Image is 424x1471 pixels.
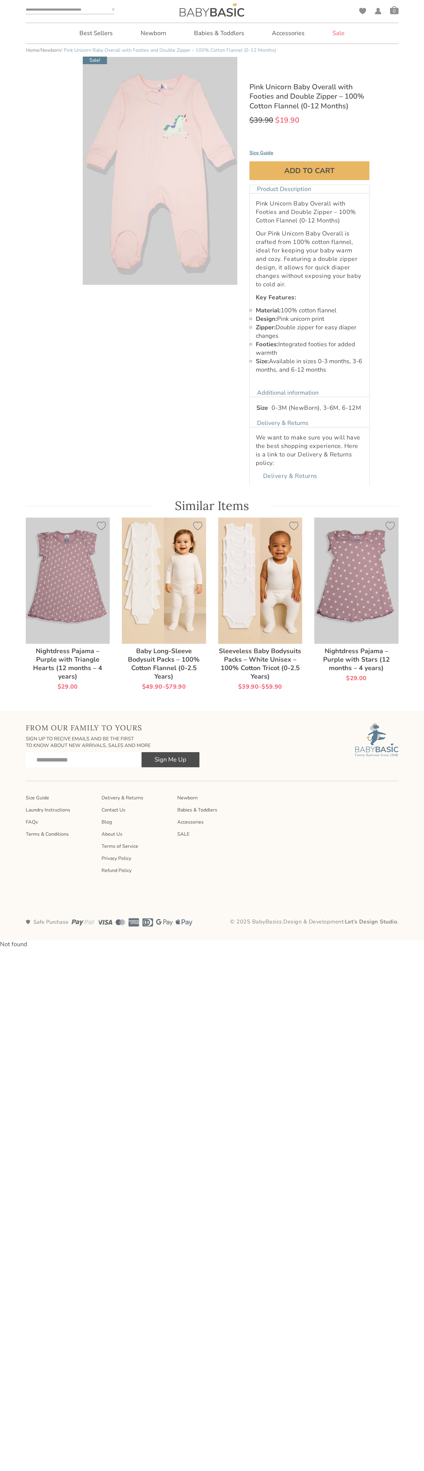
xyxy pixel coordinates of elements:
[314,518,399,681] a: Nightdress Pajama – Purple with Stars (12 months – 4 years) $29.00
[238,683,242,691] span: $
[70,23,122,44] a: Best Sellers
[250,414,316,432] a: Delivery & Returns
[256,229,363,289] p: Our Pink Unicorn Baby Overall is crafted from 100% cotton flannel, ideal for keeping your baby wa...
[218,518,302,689] a: Sleeveless Baby Bodysuits Packs – White Unisex – 100% Cotton Tricot (0-2.5 Years) $39.90–$59.90
[323,23,354,44] a: Sale
[102,795,171,801] a: Delivery & Returns
[26,47,39,54] a: Home
[256,340,363,357] li: Integrated footies for added warmth
[256,315,277,323] strong: Design:
[256,293,296,301] strong: Key Features:
[218,518,302,643] img: Sleeveless Baby Bodysuits Packs - White Unisex - 100% Cotton Tricot (0-2.5 Years)
[346,674,350,682] span: $
[249,115,254,125] span: $
[215,918,399,926] p: © 2025 BabyBasics. Design & Development: .
[122,681,206,689] span: –
[390,8,399,14] span: 0
[249,161,370,180] button: Add to cart
[185,23,253,44] a: Babies & Toddlers
[250,384,326,402] a: Additional information
[102,831,171,837] a: About Us
[177,795,247,801] a: Newborn
[26,736,200,749] h3: Sign Up to recive emails and be the first to know about new arrivals, sales and more
[250,180,318,198] a: Product Description
[177,807,247,813] a: Babies & Toddlers
[256,404,268,412] th: Size
[58,683,61,691] span: $
[102,819,171,825] a: Blog
[165,683,169,691] span: $
[390,6,399,14] a: Cart0
[238,683,259,691] bdi: 39.90
[142,683,162,691] bdi: 49.90
[275,115,299,125] bdi: 19.90
[218,681,302,689] span: –
[314,518,399,643] img: Nightdress Pajama - Purple with Stars (12 months - 4 years)
[41,47,61,54] a: Newborn
[102,843,171,849] a: Terms of Service
[262,683,282,691] bdi: 59.90
[180,3,244,17] img: Pink Unicorn Baby Overall with Footies and Double Zipper – 100% Cotton Flannel (0-12 Months)
[256,467,325,485] a: Delivery & Returns
[175,499,249,513] span: Similar Items
[390,6,399,14] span: Cart
[249,82,370,111] h1: Pink Unicorn Baby Overall with Footies and Double Zipper – 100% Cotton Flannel (0-12 Months)
[375,8,382,14] a: My Account
[102,807,171,813] a: Contact Us
[177,819,247,825] a: Accessories
[155,752,186,767] span: Sign Me Up
[26,518,110,643] img: Nightdress Pajama - Purple with Triangle Hearts (12 months - 4 years)
[256,433,363,467] p: We want to make sure you will have the best shopping experience. Here is a link to our Delivery &...
[359,8,366,14] a: Wishlist
[218,644,302,681] h2: Sleeveless Baby Bodysuits Packs – White Unisex – 100% Cotton Tricot (0-2.5 Years)
[26,723,200,732] h2: From Our Family To Yours
[26,819,95,825] a: FAQs
[263,23,314,44] a: Accessories
[102,867,171,874] a: Refund Policy
[256,306,281,314] strong: Material:
[122,518,206,643] img: Baby Long-Sleeve Bodysuit Packs - 100% Cotton Flannel (0-2.5 Years)
[272,404,361,412] p: 0-3M (NewBorn), 3-6M, 6-12M
[26,644,110,681] h2: Nightdress Pajama – Purple with Triangle Hearts (12 months – 4 years)
[314,644,399,673] h2: Nightdress Pajama – Purple with Stars (12 months – 4 years)
[83,57,107,64] span: Sale!
[102,855,171,861] a: Privacy Policy
[256,306,363,315] li: 100% cotton flannel
[26,47,399,54] nav: Breadcrumb
[256,323,363,340] li: Double zipper for easy diaper changes
[26,518,110,689] a: Nightdress Pajama – Purple with Triangle Hearts (12 months – 4 years) $29.00
[58,683,78,691] bdi: 29.00
[256,357,269,365] strong: Size:
[256,199,363,225] p: Pink Unicorn Baby Overall with Footies and Double Zipper – 100% Cotton Flannel (0-12 Months)
[142,752,199,767] button: Sign Me Up
[165,683,186,691] bdi: 79.90
[142,683,146,691] span: $
[122,644,206,681] h2: Baby Long-Sleeve Bodysuit Packs – 100% Cotton Flannel (0-2.5 Years)
[345,918,397,925] a: Let’s Design Studio
[359,8,366,16] span: Wishlist
[26,795,95,801] a: Size Guide
[122,518,206,689] a: Baby Long-Sleeve Bodysuit Packs – 100% Cotton Flannel (0-2.5 Years) $49.90–$79.90
[375,8,382,16] span: My Account
[346,674,366,682] bdi: 29.00
[249,115,273,125] bdi: 39.90
[256,340,278,348] strong: Footies:
[256,315,363,323] li: Pink unicorn print
[249,150,273,156] span: Size Guide
[33,919,68,925] h3: Safe Purchase
[256,323,275,331] strong: Zipper:
[256,357,363,374] li: Available in sizes 0-3 months, 3-6 months, and 6-12 months
[177,831,247,837] a: SALE
[262,683,265,691] span: $
[83,57,237,285] img: Pink Unicorn Baby Overall with Footies and Double Zipper – 100% Cotton Flannel (0-12 Months)
[275,115,280,125] span: $
[132,23,175,44] a: Newborn
[26,831,95,837] a: Terms & Conditions
[26,807,95,813] a: Laundry Instructions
